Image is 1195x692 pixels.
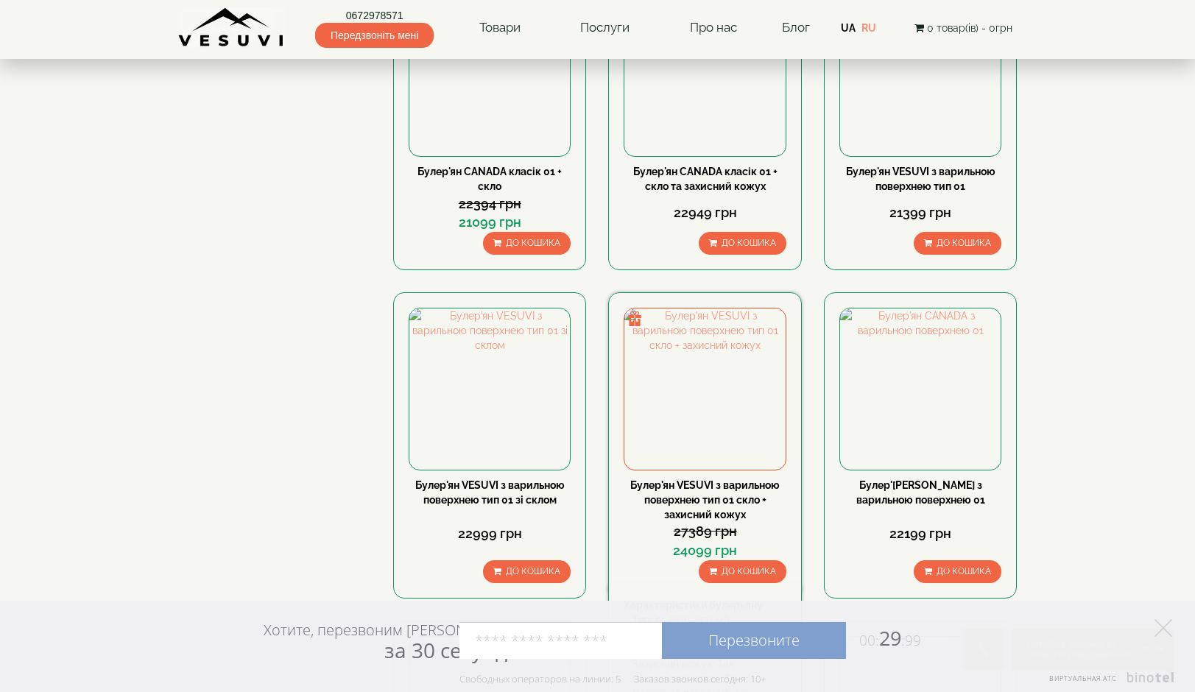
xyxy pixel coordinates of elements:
[937,238,991,248] span: До кошика
[624,598,786,612] div: Характеристики булерьяну
[846,166,995,192] a: Булер'ян VESUVI з варильною поверхнею тип 01
[483,232,571,255] button: До кошика
[1049,674,1117,683] span: Виртуальная АТС
[839,524,1001,543] div: 22199 грн
[914,232,1001,255] button: До кошика
[264,621,516,662] div: Хотите, перезвоним [PERSON_NAME]
[839,203,1001,222] div: 21399 грн
[409,213,571,232] div: 21099 грн
[565,11,644,45] a: Послуги
[914,560,1001,583] button: До кошика
[315,8,434,23] a: 0672978571
[901,631,921,650] span: :99
[856,479,985,506] a: Булер'[PERSON_NAME] з варильною поверхнею 01
[409,524,571,543] div: 22999 грн
[859,631,879,650] span: 00:
[409,308,570,469] img: Булер'ян VESUVI з варильною поверхнею тип 01 зі склом
[782,20,810,35] a: Блог
[465,11,535,45] a: Товари
[315,23,434,48] span: Передзвоніть мені
[506,238,560,248] span: До кошика
[384,636,516,664] span: за 30 секунд?
[937,566,991,576] span: До кошика
[699,232,786,255] button: До кошика
[409,194,571,213] div: 22394 грн
[624,541,786,560] div: 24099 грн
[624,522,786,541] div: 27389 грн
[910,20,1017,36] button: 0 товар(ів) - 0грн
[840,308,1001,469] img: Булер'ян CANADA з варильною поверхнею 01
[417,166,562,192] a: Булер'ян CANADA класік 01 + скло
[178,7,285,48] img: Завод VESUVI
[483,560,571,583] button: До кошика
[624,308,785,469] img: Булер'ян VESUVI з варильною поверхнею тип 01 скло + захисний кожух
[861,22,876,34] a: RU
[630,479,780,520] a: Булер'ян VESUVI з варильною поверхнею тип 01 скло + захисний кожух
[662,622,846,659] a: Перезвоните
[722,238,776,248] span: До кошика
[1040,672,1177,692] a: Виртуальная АТС
[841,22,856,34] a: UA
[506,566,560,576] span: До кошика
[415,479,565,506] a: Булер'ян VESUVI з варильною поверхнею тип 01 зі склом
[846,624,921,652] span: 29
[699,560,786,583] button: До кошика
[459,673,766,685] div: Свободных операторов на линии: 5 Заказов звонков сегодня: 10+
[633,166,778,192] a: Булер'ян CANADA класік 01 + скло та захисний кожух
[927,22,1012,34] span: 0 товар(ів) - 0грн
[627,311,642,326] img: gift
[675,11,752,45] a: Про нас
[722,566,776,576] span: До кошика
[624,203,786,222] div: 22949 грн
